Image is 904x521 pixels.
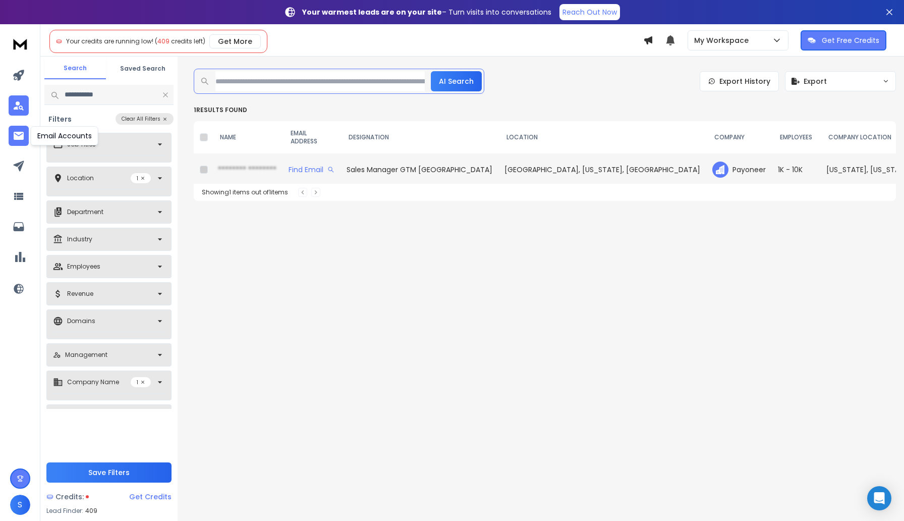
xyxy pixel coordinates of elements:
button: Clear All Filters [116,113,174,125]
th: EMPLOYEES [772,121,820,153]
p: Employees [67,263,100,271]
button: S [10,495,30,515]
p: Company Name [67,378,119,386]
img: logo [10,34,30,53]
th: DESIGNATION [341,121,498,153]
button: Saved Search [112,59,174,79]
p: Reach Out Now [562,7,617,17]
strong: Your warmest leads are on your site [302,7,442,17]
span: 409 [157,37,169,45]
div: Email Accounts [31,126,98,145]
th: LOCATION [498,121,706,153]
div: Find Email [289,165,334,175]
p: Management [65,351,107,359]
button: Get Free Credits [801,30,886,50]
p: Revenue [67,290,93,298]
th: EMAIL ADDRESS [282,121,341,153]
p: Location [67,174,94,182]
p: Department [67,208,103,216]
span: 409 [85,507,97,515]
div: Open Intercom Messenger [867,486,891,510]
a: Credits:Get Credits [46,487,172,507]
td: Sales Manager GTM [GEOGRAPHIC_DATA] [341,153,498,186]
button: AI Search [431,71,482,91]
a: Export History [700,71,779,91]
span: Credits: [55,492,84,502]
p: My Workspace [694,35,753,45]
span: ( credits left) [155,37,205,45]
td: 1K - 10K [772,153,820,186]
p: Lead Finder: [46,507,83,515]
p: 1 [131,173,151,183]
td: [GEOGRAPHIC_DATA], [US_STATE], [GEOGRAPHIC_DATA] [498,153,706,186]
a: Reach Out Now [559,4,620,20]
button: Search [44,58,106,79]
div: Get Credits [129,492,172,502]
span: Export [804,76,827,86]
th: COMPANY [706,121,772,153]
h3: Filters [44,114,76,124]
button: Get More [209,34,261,48]
p: Get Free Credits [822,35,879,45]
p: 1 [131,377,151,387]
button: Save Filters [46,462,172,483]
p: 1 results found [194,106,896,114]
p: Domains [67,317,95,325]
p: – Turn visits into conversations [302,7,551,17]
span: Your credits are running low! [66,37,153,45]
th: NAME [212,121,282,153]
div: Showing 1 items out of 1 items [202,188,288,196]
div: Payoneer [712,162,766,178]
p: Industry [67,235,92,243]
